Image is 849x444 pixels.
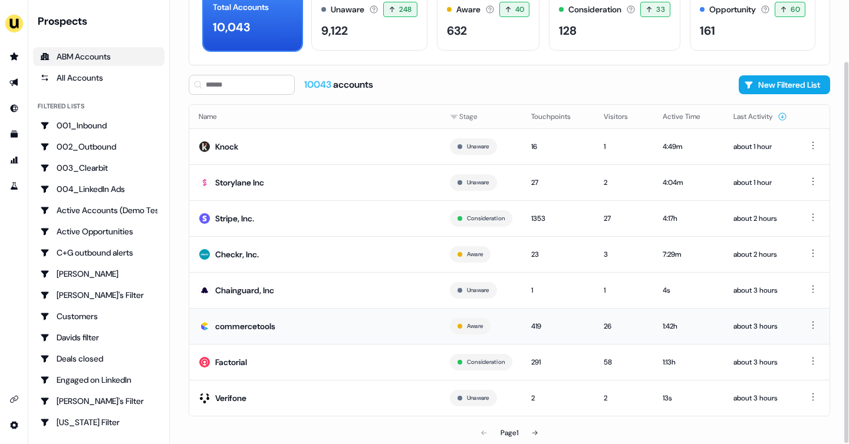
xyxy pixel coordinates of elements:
[447,22,467,39] div: 632
[33,370,164,389] a: Go to Engaged on LinkedIn
[663,213,715,224] div: 4:17h
[5,125,24,144] a: Go to templates
[559,22,577,39] div: 128
[33,413,164,432] a: Go to Georgia Filter
[304,78,373,91] div: accounts
[663,177,715,188] div: 4:04m
[5,177,24,196] a: Go to experiments
[467,285,489,296] button: Unaware
[38,101,84,111] div: Filtered lists
[733,284,787,296] div: about 3 hours
[456,4,481,16] div: Aware
[33,137,164,156] a: Go to 002_Outbound
[450,111,512,122] div: Stage
[215,320,275,332] div: commercetools
[40,247,157,259] div: C+G outbound alerts
[531,356,585,368] div: 291
[5,73,24,92] a: Go to outbound experience
[515,4,525,15] span: 40
[33,116,164,135] a: Go to 001_Inbound
[33,328,164,347] a: Go to Davids filter
[215,141,238,153] div: Knock
[733,392,787,404] div: about 3 hours
[531,177,585,188] div: 27
[33,264,164,283] a: Go to Charlotte Stone
[399,4,412,15] span: 248
[40,289,157,301] div: [PERSON_NAME]'s Filter
[33,47,164,66] a: ABM Accounts
[733,320,787,332] div: about 3 hours
[656,4,665,15] span: 33
[467,321,483,332] button: Aware
[215,356,247,368] div: Factorial
[604,320,644,332] div: 26
[604,141,644,153] div: 1
[568,4,621,16] div: Consideration
[5,390,24,409] a: Go to integrations
[663,248,715,260] div: 7:29m
[321,22,348,39] div: 9,122
[33,286,164,304] a: Go to Charlotte's Filter
[215,177,264,188] div: Storylane Inc
[40,72,157,84] div: All Accounts
[604,177,644,188] div: 2
[189,105,440,128] th: Name
[467,213,505,224] button: Consideration
[40,141,157,153] div: 002_Outbound
[33,243,164,262] a: Go to C+G outbound alerts
[33,201,164,220] a: Go to Active Accounts (Demo Test)
[531,213,585,224] div: 1353
[663,141,715,153] div: 4:49m
[700,22,715,39] div: 161
[215,248,259,260] div: Checkr, Inc.
[739,75,830,94] button: New Filtered List
[791,4,800,15] span: 60
[663,392,715,404] div: 13s
[40,226,157,237] div: Active Opportunities
[501,427,518,439] div: Page 1
[213,1,269,14] div: Total Accounts
[33,349,164,368] a: Go to Deals closed
[38,14,164,28] div: Prospects
[709,4,756,16] div: Opportunity
[40,120,157,131] div: 001_Inbound
[40,51,157,62] div: ABM Accounts
[604,356,644,368] div: 58
[733,106,787,127] button: Last Activity
[33,392,164,410] a: Go to Geneviève's Filter
[40,162,157,174] div: 003_Clearbit
[467,393,489,403] button: Unaware
[733,141,787,153] div: about 1 hour
[40,395,157,407] div: [PERSON_NAME]'s Filter
[467,177,489,188] button: Unaware
[33,307,164,326] a: Go to Customers
[663,284,715,296] div: 4s
[531,392,585,404] div: 2
[40,374,157,386] div: Engaged on LinkedIn
[604,248,644,260] div: 3
[467,249,483,260] button: Aware
[531,106,585,127] button: Touchpoints
[33,158,164,177] a: Go to 003_Clearbit
[531,248,585,260] div: 23
[40,204,157,216] div: Active Accounts (Demo Test)
[5,99,24,118] a: Go to Inbound
[33,68,164,87] a: All accounts
[733,177,787,188] div: about 1 hour
[467,357,505,367] button: Consideration
[604,392,644,404] div: 2
[331,4,364,16] div: Unaware
[531,141,585,153] div: 16
[733,356,787,368] div: about 3 hours
[40,332,157,343] div: Davids filter
[663,356,715,368] div: 1:13h
[40,310,157,322] div: Customers
[531,284,585,296] div: 1
[213,18,250,36] div: 10,043
[604,213,644,224] div: 27
[5,151,24,170] a: Go to attribution
[663,320,715,332] div: 1:42h
[40,183,157,195] div: 004_LinkedIn Ads
[40,268,157,280] div: [PERSON_NAME]
[215,392,246,404] div: Verifone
